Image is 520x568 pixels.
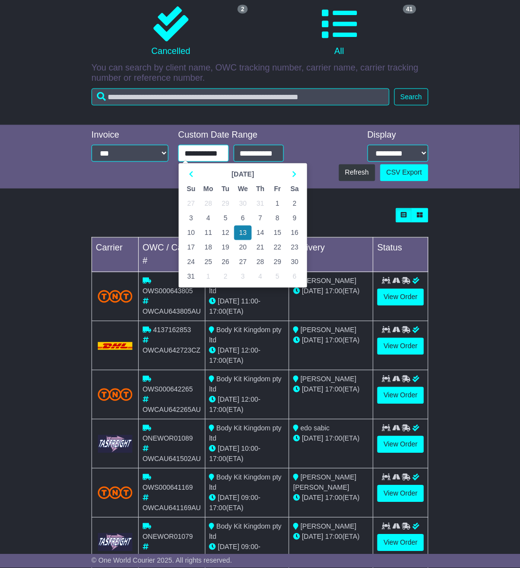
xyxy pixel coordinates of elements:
span: OWCAU641502AU [143,455,201,463]
td: 21 [252,240,269,255]
td: 6 [286,269,303,284]
td: 23 [286,240,303,255]
span: OWCAU641169AU [143,504,201,512]
span: OWCAU643805AU [143,308,201,316]
a: View Order [377,387,424,404]
img: DHL.png [98,342,132,350]
td: 1 [200,269,217,284]
span: 17:00 [209,553,226,561]
td: 28 [252,255,269,269]
p: You can search by client name, OWC tracking number, carrier name, carrier tracking number or refe... [92,63,428,84]
th: Th [252,182,269,196]
td: 5 [217,211,234,226]
td: 5 [269,269,286,284]
img: TNT_Domestic.png [98,389,132,401]
div: - (ETA) [209,542,285,563]
span: [DATE] [218,298,240,305]
td: 22 [269,240,286,255]
td: 27 [234,255,252,269]
span: [PERSON_NAME] [300,326,356,334]
td: 6 [234,211,252,226]
td: 26 [217,255,234,269]
span: Body Kit Kingdom pty ltd [209,375,282,393]
td: 24 [183,255,200,269]
span: OWS000642265 [143,386,193,393]
span: 17:00 [325,386,342,393]
span: 17:00 [325,533,342,541]
span: OWS000641169 [143,484,193,492]
span: [PERSON_NAME] [PERSON_NAME] [293,474,356,492]
td: 16 [286,226,303,240]
span: Body Kit Kingdom pty ltd [209,425,282,443]
td: 7 [252,211,269,226]
td: 20 [234,240,252,255]
td: 8 [269,211,286,226]
td: 12 [217,226,234,240]
a: CSV Export [380,164,428,181]
span: OWCAU642723CZ [143,347,201,355]
span: [DATE] [302,435,323,443]
td: 19 [217,240,234,255]
div: (ETA) [293,532,369,542]
td: 3 [234,269,252,284]
a: 2 Cancelled [92,3,250,60]
span: 4137162853 [153,326,191,334]
td: Status [373,238,428,272]
img: GetCarrierServiceLogo [98,533,132,551]
td: 15 [269,226,286,240]
span: 11:00 [241,298,259,305]
th: Fr [269,182,286,196]
td: 29 [217,196,234,211]
span: 17:00 [209,357,226,365]
td: Delivery [289,238,373,272]
span: [DATE] [302,386,323,393]
div: (ETA) [293,493,369,503]
button: Search [394,89,428,106]
td: 10 [183,226,200,240]
td: 29 [269,255,286,269]
span: ONEWOR01089 [143,435,193,443]
a: View Order [377,436,424,453]
td: 31 [252,196,269,211]
span: 17:00 [209,308,226,316]
div: (ETA) [293,385,369,395]
td: 17 [183,240,200,255]
span: 41 [403,5,416,14]
span: [PERSON_NAME] [300,277,356,285]
td: 27 [183,196,200,211]
span: 09:00 [241,494,259,502]
span: 17:00 [209,455,226,463]
th: Su [183,182,200,196]
span: [DATE] [218,347,240,355]
span: ONEWOR01079 [143,533,193,541]
th: Tu [217,182,234,196]
span: 17:00 [209,504,226,512]
span: 2 [238,5,248,14]
span: 17:00 [325,494,342,502]
div: (ETA) [293,336,369,346]
img: TNT_Domestic.png [98,487,132,499]
td: 14 [252,226,269,240]
span: [DATE] [218,396,240,404]
div: - (ETA) [209,493,285,514]
td: 13 [234,226,252,240]
span: [DATE] [302,533,323,541]
div: Custom Date Range [178,130,284,141]
span: [DATE] [302,337,323,344]
div: (ETA) [293,286,369,297]
td: 1 [269,196,286,211]
span: 09:00 [241,543,259,551]
span: [PERSON_NAME] [300,375,356,383]
button: Refresh [339,164,375,181]
span: edo sabic [300,425,330,432]
a: View Order [377,534,424,551]
div: - (ETA) [209,346,285,366]
img: TNT_Domestic.png [98,290,132,303]
span: 10:00 [241,445,259,453]
span: Body Kit Kingdom pty ltd [209,474,282,492]
td: 3 [183,211,200,226]
div: Display [368,130,428,141]
div: - (ETA) [209,444,285,464]
span: 12:00 [241,347,259,355]
td: 4 [252,269,269,284]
